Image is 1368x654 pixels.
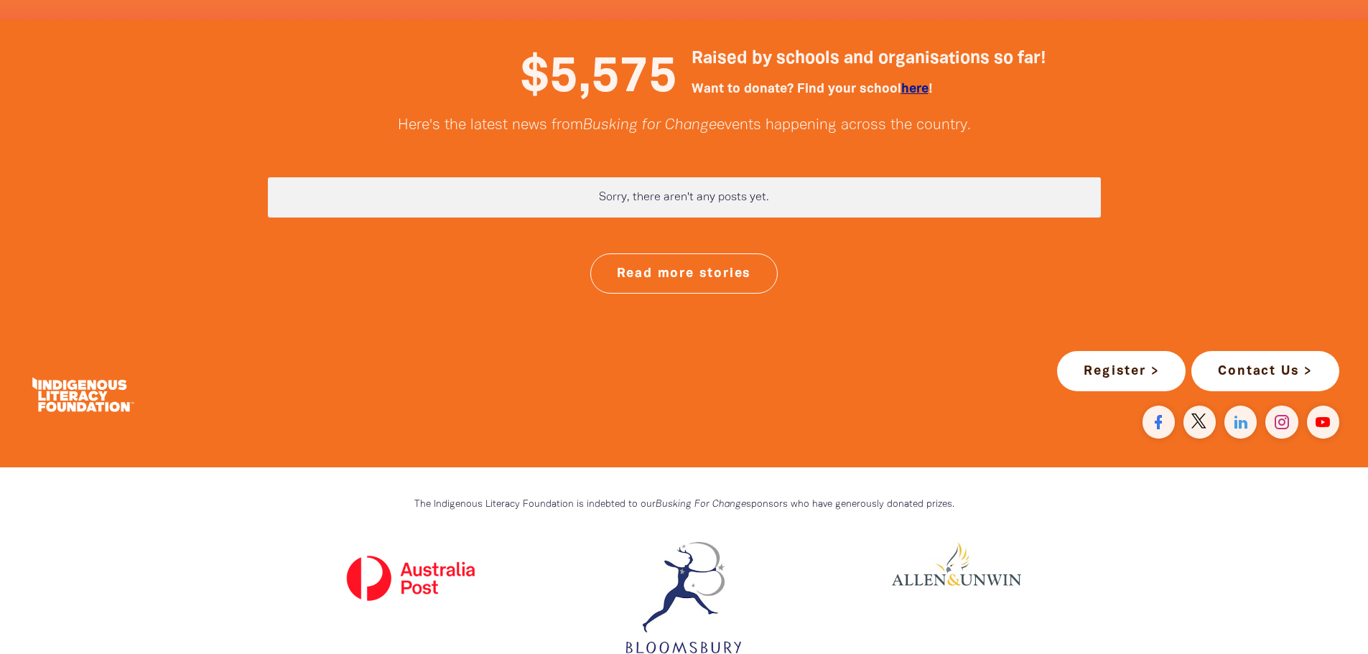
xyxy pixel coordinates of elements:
[692,83,932,95] span: Want to donate? Find your school !
[297,496,1072,513] p: The Indigenous Literacy Foundation is indebted to our sponsors who have generously donated prizes.
[268,177,1101,218] div: Sorry, there aren't any posts yet.
[268,177,1101,218] div: Paginated content
[590,253,778,294] a: Read more stories
[521,56,677,101] span: $5,575
[901,83,929,95] a: here
[1265,406,1298,438] a: Find us on Instagram
[583,118,717,132] em: Busking for Change
[1224,406,1257,438] a: Find us on Linkedin
[1307,406,1339,438] a: Find us on YouTube
[1183,406,1216,438] a: Find us on Twitter
[1191,351,1339,391] a: Contact Us >
[1143,406,1175,438] a: Visit our facebook page
[1057,351,1186,391] a: Register >
[656,500,746,509] em: Busking For Change
[268,117,1101,134] p: Here's the latest news from events happening across the country.
[692,51,1046,67] span: Raised by schools and organisations so far!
